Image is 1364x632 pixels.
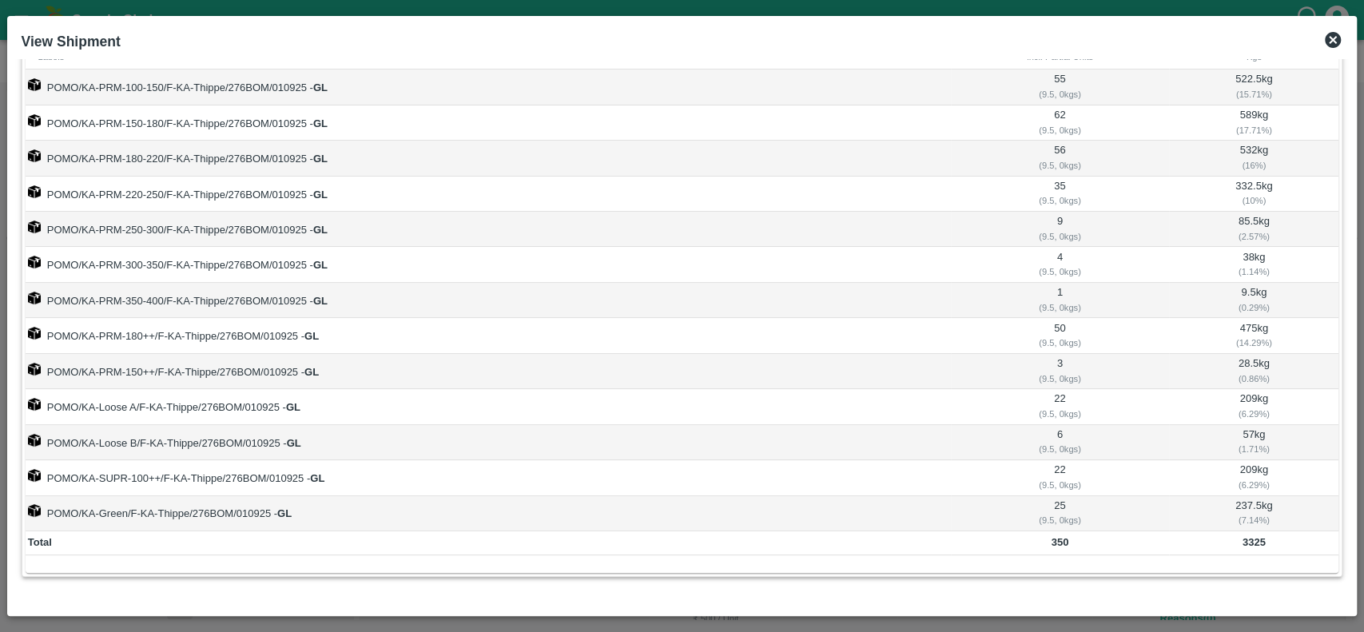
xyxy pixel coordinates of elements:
[313,189,328,201] strong: GL
[1169,425,1339,460] td: 57 kg
[953,229,1167,244] div: ( 9.5, 0 kgs)
[951,212,1169,247] td: 9
[953,87,1167,101] div: ( 9.5, 0 kgs)
[953,513,1167,527] div: ( 9.5, 0 kgs)
[286,401,300,413] strong: GL
[1243,536,1266,548] b: 3325
[951,70,1169,105] td: 55
[951,141,1169,176] td: 56
[28,149,41,162] img: box
[953,300,1167,315] div: ( 9.5, 0 kgs)
[1169,70,1339,105] td: 522.5 kg
[28,536,52,548] b: Total
[1171,478,1336,492] div: ( 6.29 %)
[1052,536,1069,548] b: 350
[1169,141,1339,176] td: 532 kg
[1171,407,1336,421] div: ( 6.29 %)
[26,247,951,282] td: POMO/KA-PRM-300-350/F-KA-Thippe/276BOM/010925 -
[26,460,951,495] td: POMO/KA-SUPR-100++/F-KA-Thippe/276BOM/010925 -
[951,460,1169,495] td: 22
[304,330,319,342] strong: GL
[951,318,1169,353] td: 50
[1171,442,1336,456] div: ( 1.71 %)
[310,472,324,484] strong: GL
[26,425,951,460] td: POMO/KA-Loose B/F-KA-Thippe/276BOM/010925 -
[26,70,951,105] td: POMO/KA-PRM-100-150/F-KA-Thippe/276BOM/010925 -
[1169,212,1339,247] td: 85.5 kg
[28,185,41,198] img: box
[953,407,1167,421] div: ( 9.5, 0 kgs)
[1169,496,1339,531] td: 237.5 kg
[313,295,328,307] strong: GL
[953,158,1167,173] div: ( 9.5, 0 kgs)
[1171,229,1336,244] div: ( 2.57 %)
[28,363,41,376] img: box
[313,224,328,236] strong: GL
[304,366,319,378] strong: GL
[287,437,301,449] strong: GL
[1169,283,1339,318] td: 9.5 kg
[26,105,951,141] td: POMO/KA-PRM-150-180/F-KA-Thippe/276BOM/010925 -
[277,507,292,519] strong: GL
[26,283,951,318] td: POMO/KA-PRM-350-400/F-KA-Thippe/276BOM/010925 -
[951,105,1169,141] td: 62
[28,434,41,447] img: box
[26,212,951,247] td: POMO/KA-PRM-250-300/F-KA-Thippe/276BOM/010925 -
[313,117,328,129] strong: GL
[1171,123,1336,137] div: ( 17.71 %)
[26,141,951,176] td: POMO/KA-PRM-180-220/F-KA-Thippe/276BOM/010925 -
[953,193,1167,208] div: ( 9.5, 0 kgs)
[26,496,951,531] td: POMO/KA-Green/F-KA-Thippe/276BOM/010925 -
[1169,354,1339,389] td: 28.5 kg
[1169,318,1339,353] td: 475 kg
[951,389,1169,424] td: 22
[1171,87,1336,101] div: ( 15.71 %)
[953,372,1167,386] div: ( 9.5, 0 kgs)
[953,123,1167,137] div: ( 9.5, 0 kgs)
[951,247,1169,282] td: 4
[28,292,41,304] img: box
[28,504,41,517] img: box
[953,478,1167,492] div: ( 9.5, 0 kgs)
[1169,105,1339,141] td: 589 kg
[1171,372,1336,386] div: ( 0.86 %)
[313,81,328,93] strong: GL
[951,177,1169,212] td: 35
[953,264,1167,279] div: ( 9.5, 0 kgs)
[28,469,41,482] img: box
[22,34,121,50] b: View Shipment
[1169,177,1339,212] td: 332.5 kg
[951,496,1169,531] td: 25
[26,389,951,424] td: POMO/KA-Loose A/F-KA-Thippe/276BOM/010925 -
[28,114,41,127] img: box
[28,398,41,411] img: box
[313,153,328,165] strong: GL
[1171,264,1336,279] div: ( 1.14 %)
[1169,389,1339,424] td: 209 kg
[26,177,951,212] td: POMO/KA-PRM-220-250/F-KA-Thippe/276BOM/010925 -
[951,354,1169,389] td: 3
[28,221,41,233] img: box
[313,259,328,271] strong: GL
[1171,513,1336,527] div: ( 7.14 %)
[1171,300,1336,315] div: ( 0.29 %)
[28,327,41,340] img: box
[1171,193,1336,208] div: ( 10 %)
[26,354,951,389] td: POMO/KA-PRM-150++/F-KA-Thippe/276BOM/010925 -
[28,256,41,268] img: box
[1169,460,1339,495] td: 209 kg
[1171,158,1336,173] div: ( 16 %)
[953,336,1167,350] div: ( 9.5, 0 kgs)
[28,78,41,91] img: box
[953,442,1167,456] div: ( 9.5, 0 kgs)
[1171,336,1336,350] div: ( 14.29 %)
[951,425,1169,460] td: 6
[951,283,1169,318] td: 1
[1169,247,1339,282] td: 38 kg
[26,318,951,353] td: POMO/KA-PRM-180++/F-KA-Thippe/276BOM/010925 -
